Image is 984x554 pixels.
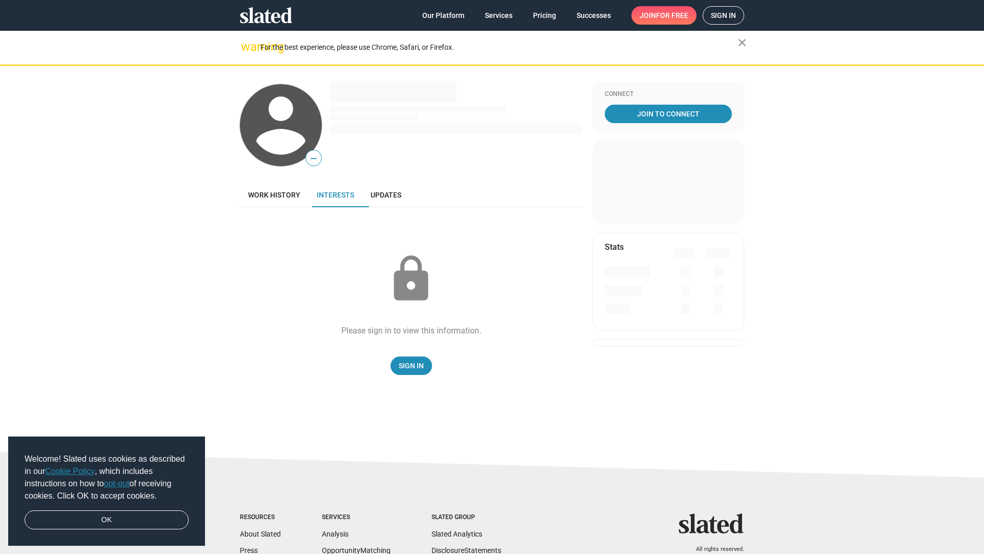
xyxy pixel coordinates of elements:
mat-icon: close [736,36,748,49]
span: Interests [317,191,354,199]
a: Our Platform [414,6,473,25]
a: Join To Connect [605,105,732,123]
span: Work history [248,191,300,199]
a: dismiss cookie message [25,510,189,530]
span: Sign In [399,357,424,375]
mat-card-title: Stats [605,242,624,252]
div: Slated Group [432,513,501,522]
a: Sign in [703,6,744,25]
div: Resources [240,513,281,522]
span: Pricing [533,6,556,25]
span: — [306,152,321,165]
div: Services [322,513,391,522]
a: Successes [568,6,619,25]
a: Interests [309,183,362,207]
span: for free [656,6,688,25]
a: About Slated [240,530,281,538]
a: Pricing [525,6,564,25]
span: Welcome! Slated uses cookies as described in our , which includes instructions on how to of recei... [25,453,189,502]
span: Updates [371,191,401,199]
span: Successes [577,6,611,25]
span: Sign in [711,7,736,24]
span: Join [640,6,688,25]
span: Join To Connect [607,105,730,123]
div: Connect [605,90,732,98]
a: Work history [240,183,309,207]
a: Cookie Policy [45,467,95,476]
span: Our Platform [422,6,464,25]
a: Updates [362,183,409,207]
div: For the best experience, please use Chrome, Safari, or Firefox. [260,41,738,54]
a: Analysis [322,530,348,538]
a: Joinfor free [631,6,696,25]
a: Services [477,6,521,25]
span: Services [485,6,512,25]
div: Please sign in to view this information. [341,325,481,336]
a: Sign In [391,357,432,375]
a: opt-out [104,479,130,488]
div: cookieconsent [8,437,205,546]
mat-icon: warning [241,41,253,53]
a: Slated Analytics [432,530,482,538]
mat-icon: lock [385,253,437,305]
